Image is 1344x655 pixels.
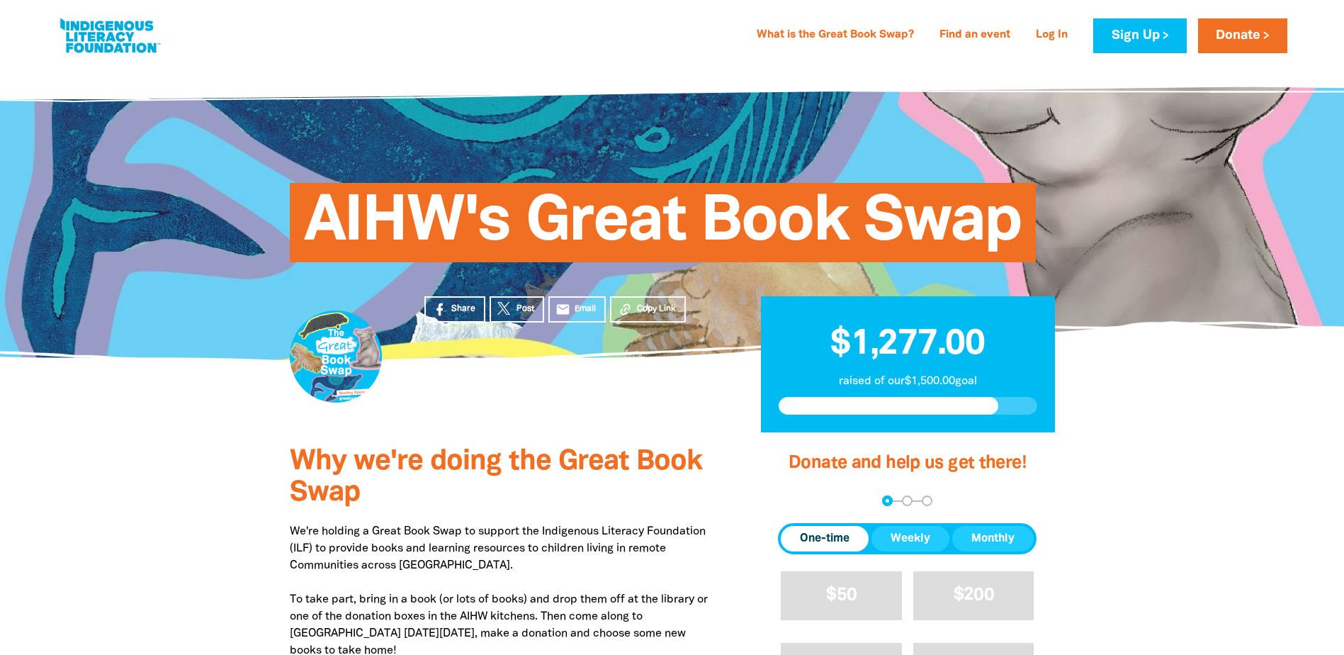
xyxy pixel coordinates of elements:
[826,587,857,603] span: $50
[800,530,849,547] span: One-time
[610,296,686,323] button: Copy Link
[516,303,534,315] span: Post
[555,302,570,317] i: email
[637,303,676,315] span: Copy Link
[781,571,902,620] button: $50
[789,455,1027,471] span: Donate and help us get there!
[971,530,1015,547] span: Monthly
[871,526,949,552] button: Weekly
[778,523,1037,554] div: Donation frequency
[913,571,1034,620] button: $200
[882,496,893,506] button: Navigate to step 1 of 3 to enter your donation amount
[290,449,702,506] span: Why we're doing the Great Book Swap
[1198,18,1287,53] a: Donate
[902,496,913,506] button: Navigate to step 2 of 3 to enter your details
[451,303,475,315] span: Share
[922,496,932,506] button: Navigate to step 3 of 3 to enter your payment details
[830,328,985,361] span: $1,277.00
[1093,18,1186,53] a: Sign Up
[575,303,596,315] span: Email
[931,24,1019,47] a: Find an event
[891,530,930,547] span: Weekly
[954,587,994,603] span: $200
[1027,24,1076,47] a: Log In
[548,296,606,323] a: emailEmail
[304,194,1022,262] span: AIHW's Great Book Swap
[424,296,485,323] a: Share
[490,296,544,323] a: Post
[781,526,869,552] button: One-time
[779,373,1037,390] p: raised of our $1,500.00 goal
[748,24,922,47] a: What is the Great Book Swap?
[952,526,1034,552] button: Monthly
